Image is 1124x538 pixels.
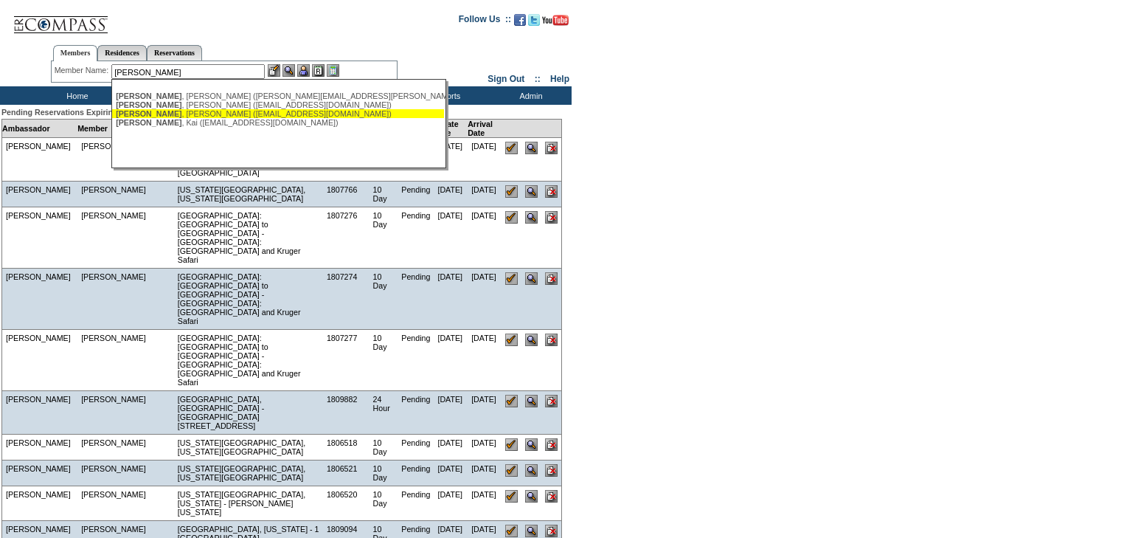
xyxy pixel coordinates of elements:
[77,330,174,391] td: [PERSON_NAME]
[398,330,434,391] td: Pending
[398,207,434,269] td: Pending
[505,525,518,537] input: Confirm
[514,18,526,27] a: Become our fan on Facebook
[116,100,181,109] span: [PERSON_NAME]
[13,4,108,34] img: Compass Home
[535,74,541,84] span: ::
[323,182,370,207] td: 1807766
[116,100,440,109] div: , [PERSON_NAME] ([EMAIL_ADDRESS][DOMAIN_NAME])
[2,138,78,182] td: [PERSON_NAME]
[525,525,538,537] input: View
[545,490,558,503] input: Cancel
[398,269,434,330] td: Pending
[33,86,118,105] td: Home
[514,14,526,26] img: Become our fan on Facebook
[528,18,540,27] a: Follow us on Twitter
[505,395,518,407] input: Confirm
[370,269,398,330] td: 10 Day
[116,109,440,118] div: , [PERSON_NAME] ([EMAIL_ADDRESS][DOMAIN_NAME])
[77,138,174,182] td: [PERSON_NAME]
[434,269,468,330] td: [DATE]
[487,86,572,105] td: Admin
[398,391,434,435] td: Pending
[116,92,440,100] div: , [PERSON_NAME] ([PERSON_NAME][EMAIL_ADDRESS][PERSON_NAME][DOMAIN_NAME])
[468,330,502,391] td: [DATE]
[174,330,323,391] td: [GEOGRAPHIC_DATA]: [GEOGRAPHIC_DATA] to [GEOGRAPHIC_DATA] - [GEOGRAPHIC_DATA]: [GEOGRAPHIC_DATA] ...
[77,391,174,435] td: [PERSON_NAME]
[488,74,524,84] a: Sign Out
[116,118,181,127] span: [PERSON_NAME]
[434,486,468,521] td: [DATE]
[468,391,502,435] td: [DATE]
[174,207,323,269] td: [GEOGRAPHIC_DATA]: [GEOGRAPHIC_DATA] to [GEOGRAPHIC_DATA] - [GEOGRAPHIC_DATA]: [GEOGRAPHIC_DATA] ...
[77,486,174,521] td: [PERSON_NAME]
[545,525,558,537] input: Cancel
[505,464,518,477] input: Confirm
[2,461,78,486] td: [PERSON_NAME]
[2,207,78,269] td: [PERSON_NAME]
[525,272,538,285] input: View
[468,182,502,207] td: [DATE]
[550,74,569,84] a: Help
[2,182,78,207] td: [PERSON_NAME]
[77,120,174,138] td: Member
[77,435,174,461] td: [PERSON_NAME]
[545,142,558,154] input: Cancel
[282,64,295,77] img: View
[147,45,202,61] a: Reservations
[468,435,502,461] td: [DATE]
[525,142,538,154] input: View
[505,272,518,285] input: Confirm
[370,207,398,269] td: 10 Day
[297,64,310,77] img: Impersonate
[434,461,468,486] td: [DATE]
[174,435,323,461] td: [US_STATE][GEOGRAPHIC_DATA], [US_STATE][GEOGRAPHIC_DATA]
[370,486,398,521] td: 10 Day
[398,486,434,521] td: Pending
[327,64,339,77] img: b_calculator.gif
[468,207,502,269] td: [DATE]
[545,211,558,224] input: Cancel
[525,395,538,407] input: View
[505,490,518,503] input: Confirm
[2,435,78,461] td: [PERSON_NAME]
[323,486,370,521] td: 1806520
[312,64,325,77] img: Reservations
[525,211,538,224] input: View
[77,182,174,207] td: [PERSON_NAME]
[434,391,468,435] td: [DATE]
[398,461,434,486] td: Pending
[77,269,174,330] td: [PERSON_NAME]
[525,490,538,503] input: View
[2,120,78,138] td: Ambassador
[542,15,569,26] img: Subscribe to our YouTube Channel
[116,118,440,127] div: , Kai ([EMAIL_ADDRESS][DOMAIN_NAME])
[505,185,518,198] input: Confirm
[468,138,502,182] td: [DATE]
[545,334,558,346] input: Cancel
[370,391,398,435] td: 24 Hour
[370,330,398,391] td: 10 Day
[434,207,468,269] td: [DATE]
[434,435,468,461] td: [DATE]
[525,185,538,198] input: View
[323,435,370,461] td: 1806518
[468,120,502,138] td: Arrival Date
[542,18,569,27] a: Subscribe to our YouTube Channel
[323,269,370,330] td: 1807274
[55,64,111,77] div: Member Name:
[174,391,323,435] td: [GEOGRAPHIC_DATA], [GEOGRAPHIC_DATA] - [GEOGRAPHIC_DATA][STREET_ADDRESS]
[2,330,78,391] td: [PERSON_NAME]
[174,486,323,521] td: [US_STATE][GEOGRAPHIC_DATA], [US_STATE] - [PERSON_NAME] [US_STATE]
[545,272,558,285] input: Cancel
[77,207,174,269] td: [PERSON_NAME]
[2,486,78,521] td: [PERSON_NAME]
[97,45,147,61] a: Residences
[434,138,468,182] td: [DATE]
[77,461,174,486] td: [PERSON_NAME]
[398,435,434,461] td: Pending
[545,395,558,407] input: Cancel
[434,120,468,138] td: Create Date
[505,142,518,154] input: Confirm
[505,211,518,224] input: Confirm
